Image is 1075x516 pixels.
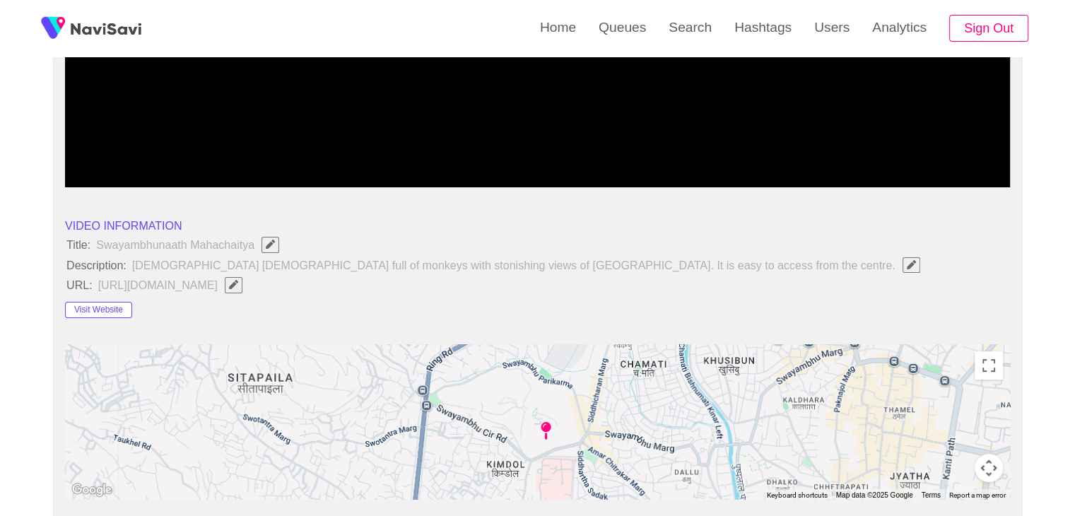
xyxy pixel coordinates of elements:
button: Map camera controls [975,454,1003,482]
span: Map data ©2025 Google [836,491,913,499]
img: Google [69,481,115,499]
a: Terms (opens in new tab) [922,491,941,499]
span: Edit Field [264,240,276,249]
img: fireSpot [71,21,141,35]
span: Description: [65,259,128,271]
span: [DEMOGRAPHIC_DATA] [DEMOGRAPHIC_DATA] full of monkeys with stonishing views of [GEOGRAPHIC_DATA].... [131,256,929,274]
a: Open this area in Google Maps (opens a new window) [69,481,115,499]
button: Sign Out [949,15,1028,42]
button: Edit Field [903,257,920,273]
span: Edit Field [228,280,240,289]
img: fireSpot [35,11,71,46]
span: Edit Field [905,260,917,269]
button: Edit Field [262,237,279,252]
a: Visit Website [65,302,132,315]
span: URL: [65,278,94,291]
span: Title: [65,238,92,251]
span: Swayambhunaath Mahachaitya [95,235,288,254]
button: Toggle fullscreen view [975,351,1003,380]
span: [URL][DOMAIN_NAME] [97,276,251,294]
button: Visit Website [65,302,132,319]
button: Edit Field [225,277,242,293]
li: VIDEO INFORMATION [65,217,1010,234]
button: Keyboard shortcuts [767,491,828,500]
a: Report a map error [949,491,1006,499]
